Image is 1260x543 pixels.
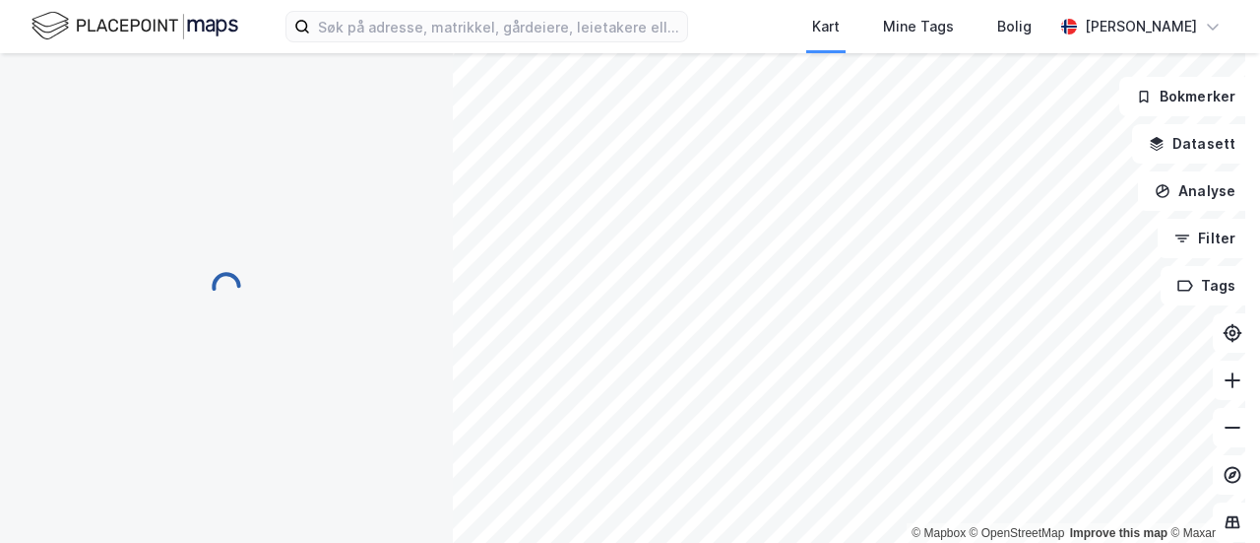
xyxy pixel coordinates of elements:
[31,9,238,43] img: logo.f888ab2527a4732fd821a326f86c7f29.svg
[1138,171,1252,211] button: Analyse
[1162,448,1260,543] div: Kontrollprogram for chat
[1132,124,1252,164] button: Datasett
[310,12,687,41] input: Søk på adresse, matrikkel, gårdeiere, leietakere eller personer
[970,526,1065,540] a: OpenStreetMap
[883,15,954,38] div: Mine Tags
[1161,266,1252,305] button: Tags
[1162,448,1260,543] iframe: Chat Widget
[997,15,1032,38] div: Bolig
[211,271,242,303] img: spinner.a6d8c91a73a9ac5275cf975e30b51cfb.svg
[1085,15,1197,38] div: [PERSON_NAME]
[912,526,966,540] a: Mapbox
[1070,526,1167,540] a: Improve this map
[1158,219,1252,258] button: Filter
[1119,77,1252,116] button: Bokmerker
[812,15,840,38] div: Kart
